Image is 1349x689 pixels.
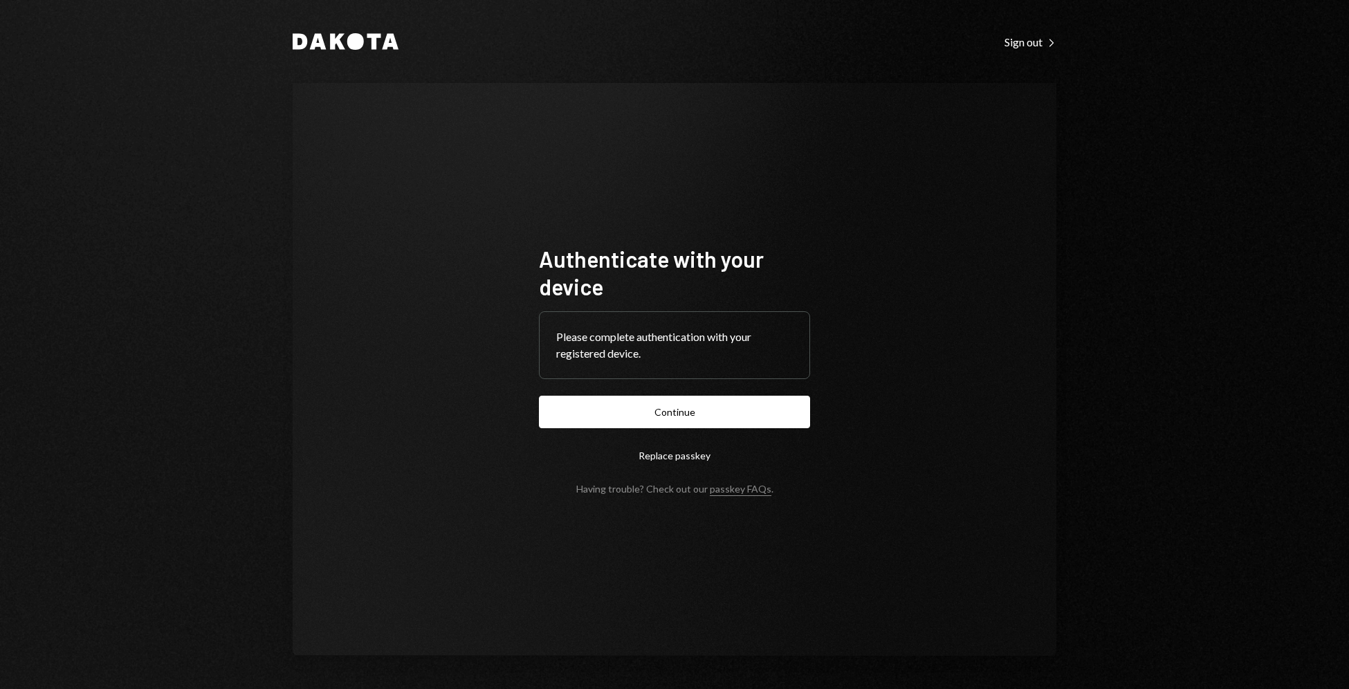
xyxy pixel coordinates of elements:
div: Please complete authentication with your registered device. [556,329,793,362]
button: Replace passkey [539,439,810,472]
div: Having trouble? Check out our . [576,483,773,495]
button: Continue [539,396,810,428]
a: passkey FAQs [710,483,771,496]
div: Sign out [1004,35,1056,49]
h1: Authenticate with your device [539,245,810,300]
a: Sign out [1004,34,1056,49]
